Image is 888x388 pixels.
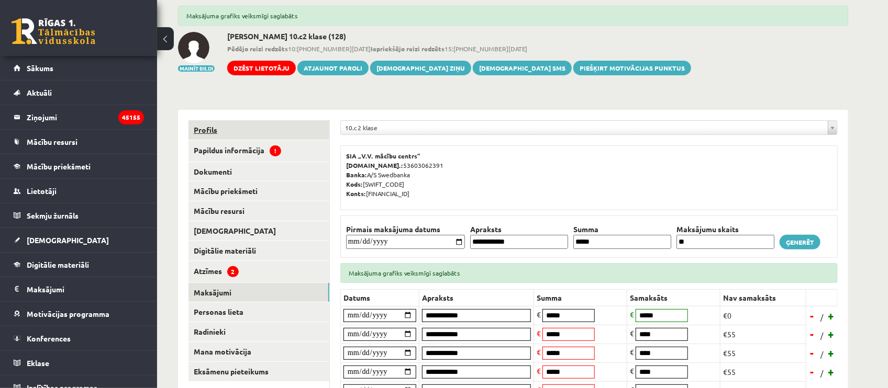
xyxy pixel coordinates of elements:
a: Motivācijas programma [14,302,144,326]
button: Mainīt bildi [178,65,215,72]
a: [DEMOGRAPHIC_DATA] SMS [473,61,572,75]
a: [DEMOGRAPHIC_DATA] ziņu [370,61,471,75]
th: Summa [571,224,674,235]
img: Kristaps Vītols [178,32,209,63]
th: Maksājumu skaits [674,224,777,235]
a: + [826,326,837,342]
b: Iepriekšējo reizi redzēts [371,44,445,53]
span: € [537,328,541,338]
a: Piešķirt motivācijas punktus [573,61,691,75]
span: / [819,349,825,360]
a: Eksāmenu pieteikums [188,362,329,381]
h2: [PERSON_NAME] 10.c2 klase (128) [227,32,691,41]
a: Radinieki [188,322,329,341]
span: € [630,347,634,357]
a: Digitālie materiāli [14,253,144,277]
span: Aktuāli [27,88,52,97]
a: - [807,364,818,380]
span: € [630,366,634,375]
span: [DEMOGRAPHIC_DATA] [27,235,109,245]
span: Mācību priekšmeti [27,162,91,171]
a: Maksājumi [14,277,144,301]
span: / [819,330,825,341]
a: + [826,345,837,361]
span: 10.c2 klase [345,121,824,134]
a: Ziņojumi45155 [14,105,144,129]
span: Motivācijas programma [27,309,109,318]
legend: Maksājumi [27,277,144,301]
a: Dzēst lietotāju [227,61,296,75]
span: / [819,312,825,323]
a: Sākums [14,56,144,80]
td: €55 [720,362,806,381]
td: €0 [720,306,806,325]
b: Kods: [346,180,363,188]
a: + [826,364,837,380]
span: € [630,328,634,338]
div: Maksājuma grafiks veiksmīgi saglabāts [178,6,848,26]
a: Atzīmes2 [188,261,329,282]
a: Rīgas 1. Tālmācības vidusskola [12,18,95,44]
th: Nav samaksāts [720,289,806,306]
a: [DEMOGRAPHIC_DATA] [14,228,144,252]
span: Eklase [27,358,49,368]
span: / [819,368,825,379]
th: Samaksāts [627,289,720,306]
a: Mācību resursi [14,130,144,154]
span: ! [270,145,281,156]
a: Profils [188,120,329,140]
a: - [807,326,818,342]
span: € [537,347,541,357]
span: 10:[PHONE_NUMBER][DATE] 15:[PHONE_NUMBER][DATE] [227,44,691,53]
a: Maksājumi [188,283,329,302]
td: €55 [720,344,806,362]
a: Aktuāli [14,81,144,105]
a: Konferences [14,326,144,350]
span: Lietotāji [27,186,57,196]
a: Eklase [14,351,144,375]
p: 53603062391 A/S Swedbanka [SWIFT_CODE] [FINANCIAL_ID] [346,151,832,198]
span: Digitālie materiāli [27,260,89,269]
b: [DOMAIN_NAME].: [346,161,403,169]
div: Maksājuma grafiks veiksmīgi saglabāts [340,263,838,283]
th: Apraksts [419,289,534,306]
a: Mana motivācija [188,342,329,361]
legend: Ziņojumi [27,105,144,129]
b: SIA „V.V. mācību centrs” [346,152,421,160]
a: - [807,308,818,324]
a: Mācību priekšmeti [14,154,144,178]
a: Mācību resursi [188,201,329,221]
span: € [630,310,634,319]
a: 10.c2 klase [341,121,837,134]
b: Banka: [346,170,367,179]
a: [DEMOGRAPHIC_DATA] [188,221,329,241]
span: Konferences [27,334,71,343]
a: Personas lieta [188,302,329,322]
span: € [537,310,541,319]
a: Lietotāji [14,179,144,203]
th: Pirmais maksājuma datums [343,224,468,235]
th: Datums [341,289,419,306]
b: Pēdējo reizi redzēts [227,44,288,53]
th: Apraksts [468,224,571,235]
span: Mācību resursi [27,137,77,146]
span: 2 [227,266,239,277]
td: €55 [720,325,806,344]
a: Dokumenti [188,162,329,181]
th: Summa [534,289,627,306]
b: Konts: [346,189,366,198]
a: - [807,345,818,361]
span: € [537,366,541,375]
span: Sākums [27,63,53,73]
a: Ģenerēt [780,235,820,249]
a: + [826,308,837,324]
span: Sekmju žurnāls [27,211,79,220]
i: 45155 [118,110,144,124]
a: Sekmju žurnāls [14,203,144,227]
a: Atjaunot paroli [297,61,369,75]
a: Digitālie materiāli [188,241,329,260]
a: Mācību priekšmeti [188,181,329,201]
a: Papildus informācija! [188,140,329,162]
